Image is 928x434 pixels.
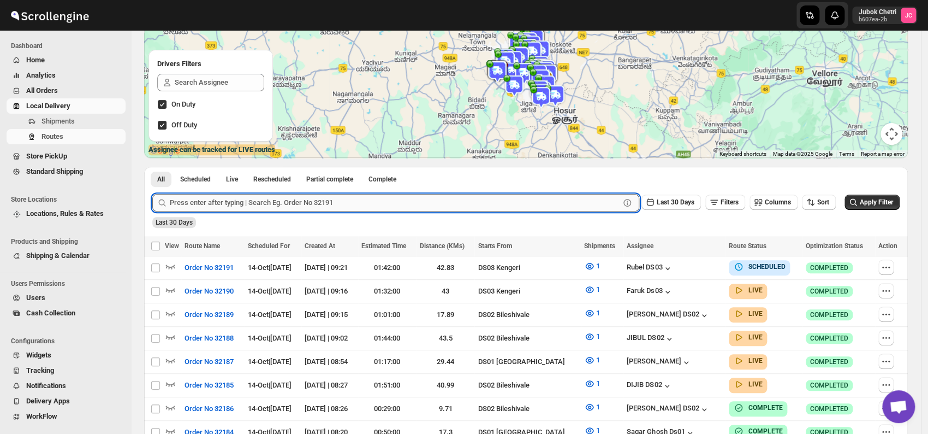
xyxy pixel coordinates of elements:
[248,404,292,413] span: 14-Oct | [DATE]
[248,310,292,319] span: 14-Oct | [DATE]
[9,2,91,29] img: ScrollEngine
[7,378,126,394] button: Notifications
[419,309,471,320] div: 17.89
[802,195,836,210] button: Sort
[627,286,673,297] button: Faruk Ds03
[248,263,292,272] span: 14-Oct | [DATE]
[478,333,577,344] div: DS02 Bileshivale
[7,348,126,363] button: Widgets
[305,309,354,320] div: [DATE] | 09:15
[185,403,234,414] span: Order No 32186
[748,357,763,365] b: LIVE
[578,351,606,369] button: 1
[26,209,104,218] span: Locations, Rules & Rates
[810,381,848,390] span: COMPLETED
[478,262,577,273] div: DS03 Kengeri
[627,263,673,274] div: Rubel DS03
[178,259,240,277] button: Order No 32191
[305,333,354,344] div: [DATE] | 09:02
[878,242,897,250] span: Action
[185,286,234,297] span: Order No 32190
[859,8,896,16] p: Jubok Chetri
[748,310,763,318] b: LIVE
[810,287,848,296] span: COMPLETED
[178,353,240,371] button: Order No 32187
[748,286,763,294] b: LIVE
[733,379,763,390] button: LIVE
[185,333,234,344] span: Order No 32188
[248,287,292,295] span: 14-Oct | [DATE]
[361,380,413,391] div: 01:51:00
[361,403,413,414] div: 00:29:00
[810,310,848,319] span: COMPLETED
[596,379,600,388] span: 1
[361,309,413,320] div: 01:01:00
[26,294,45,302] span: Users
[7,248,126,263] button: Shipping & Calendar
[627,242,653,250] span: Assignee
[185,262,234,273] span: Order No 32191
[151,172,171,187] button: All routes
[248,357,292,366] span: 14-Oct | [DATE]
[11,195,126,204] span: Store Locations
[852,7,917,24] button: User menu
[748,263,786,271] b: SCHEDULED
[578,304,606,322] button: 1
[719,150,766,158] button: Keyboard shortcuts
[26,56,45,64] span: Home
[881,123,902,145] button: Map camera controls
[810,404,848,413] span: COMPLETED
[578,328,606,345] button: 1
[185,309,234,320] span: Order No 32189
[226,175,238,184] span: Live
[7,409,126,424] button: WorkFlow
[185,242,220,250] span: Route Name
[7,394,126,409] button: Delivery Apps
[305,380,354,391] div: [DATE] | 08:27
[178,306,240,324] button: Order No 32189
[478,403,577,414] div: DS02 Bileshivale
[11,42,126,50] span: Dashboard
[729,242,766,250] span: Route Status
[627,404,710,415] button: [PERSON_NAME] DS02
[306,175,353,184] span: Partial complete
[7,52,126,68] button: Home
[171,100,195,108] span: On Duty
[41,132,63,140] span: Routes
[178,377,240,394] button: Order No 32185
[248,381,292,389] span: 14-Oct | [DATE]
[478,286,577,297] div: DS03 Kengeri
[810,263,848,272] span: COMPLETED
[749,195,798,210] button: Columns
[627,380,673,391] button: DIJIB DS02
[810,357,848,366] span: COMPLETED
[748,404,783,412] b: COMPLETE
[7,68,126,83] button: Analytics
[7,363,126,378] button: Tracking
[578,375,606,392] button: 1
[839,151,854,157] a: Terms (opens in new tab)
[627,310,710,321] button: [PERSON_NAME] DS02
[478,380,577,391] div: DS02 Bileshivale
[7,290,126,306] button: Users
[147,144,183,158] img: Google
[170,194,620,212] input: Press enter after typing | Search Eg. Order No 32191
[419,286,471,297] div: 43
[596,309,600,317] span: 1
[26,102,70,110] span: Local Delivery
[596,332,600,341] span: 1
[882,390,915,423] div: Open chat
[419,262,471,273] div: 42.83
[41,117,75,125] span: Shipments
[578,281,606,298] button: 1
[7,129,126,144] button: Routes
[596,262,600,270] span: 1
[253,175,291,184] span: Rescheduled
[368,175,396,184] span: Complete
[361,262,413,273] div: 01:42:00
[806,242,863,250] span: Optimization Status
